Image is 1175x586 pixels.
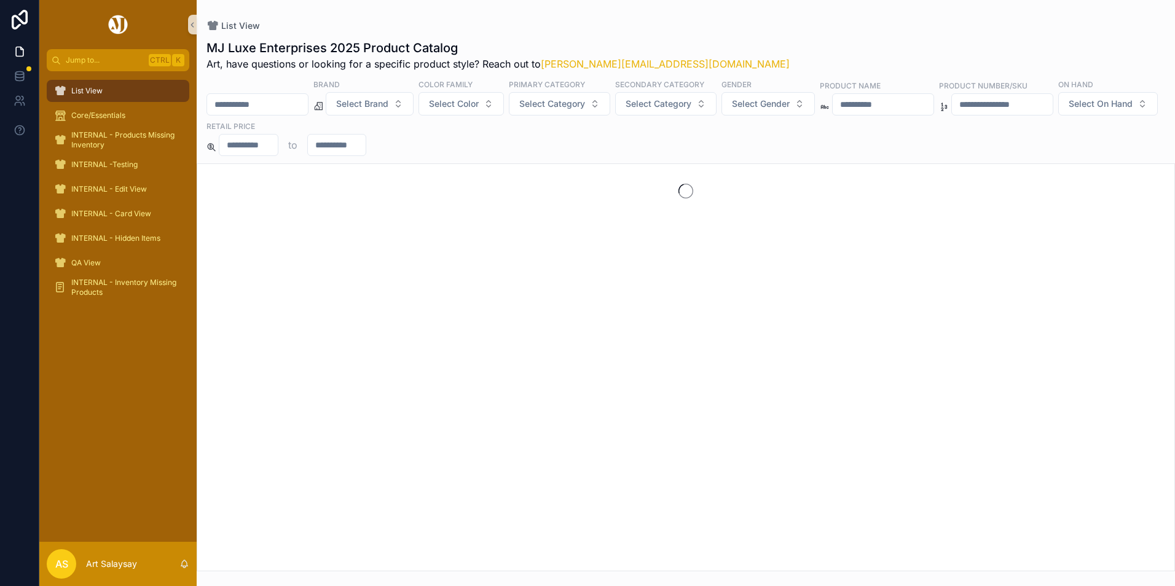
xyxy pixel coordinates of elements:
[721,79,752,90] label: Gender
[47,178,189,200] a: INTERNAL - Edit View
[509,92,610,115] button: Select Button
[71,278,177,297] span: INTERNAL - Inventory Missing Products
[419,92,504,115] button: Select Button
[47,252,189,274] a: QA View
[71,258,101,268] span: QA View
[206,57,790,71] span: Art, have questions or looking for a specific product style? Reach out to
[939,80,1028,91] label: Product Number/SKU
[47,49,189,71] button: Jump to...CtrlK
[1069,98,1133,110] span: Select On Hand
[71,86,103,96] span: List View
[71,111,125,120] span: Core/Essentials
[326,92,414,115] button: Select Button
[173,55,183,65] span: K
[106,15,130,34] img: App logo
[55,557,68,571] span: AS
[615,79,704,90] label: Secondary Category
[47,129,189,151] a: INTERNAL - Products Missing Inventory
[39,71,197,314] div: scrollable content
[626,98,691,110] span: Select Category
[288,138,297,152] p: to
[615,92,717,115] button: Select Button
[206,120,255,131] label: Retail Price
[47,227,189,249] a: INTERNAL - Hidden Items
[47,80,189,102] a: List View
[71,160,138,170] span: INTERNAL -Testing
[206,20,260,32] a: List View
[1058,79,1093,90] label: On Hand
[419,79,473,90] label: Color Family
[509,79,585,90] label: Primary Category
[47,154,189,176] a: INTERNAL -Testing
[71,130,177,150] span: INTERNAL - Products Missing Inventory
[66,55,144,65] span: Jump to...
[732,98,790,110] span: Select Gender
[71,209,151,219] span: INTERNAL - Card View
[86,558,137,570] p: Art Salaysay
[149,54,171,66] span: Ctrl
[221,20,260,32] span: List View
[721,92,815,115] button: Select Button
[47,104,189,127] a: Core/Essentials
[47,276,189,299] a: INTERNAL - Inventory Missing Products
[820,80,881,91] label: Product Name
[71,233,160,243] span: INTERNAL - Hidden Items
[47,203,189,225] a: INTERNAL - Card View
[71,184,147,194] span: INTERNAL - Edit View
[429,98,479,110] span: Select Color
[1058,92,1158,115] button: Select Button
[541,58,790,70] a: [PERSON_NAME][EMAIL_ADDRESS][DOMAIN_NAME]
[206,39,790,57] h1: MJ Luxe Enterprises 2025 Product Catalog
[519,98,585,110] span: Select Category
[313,79,340,90] label: Brand
[336,98,388,110] span: Select Brand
